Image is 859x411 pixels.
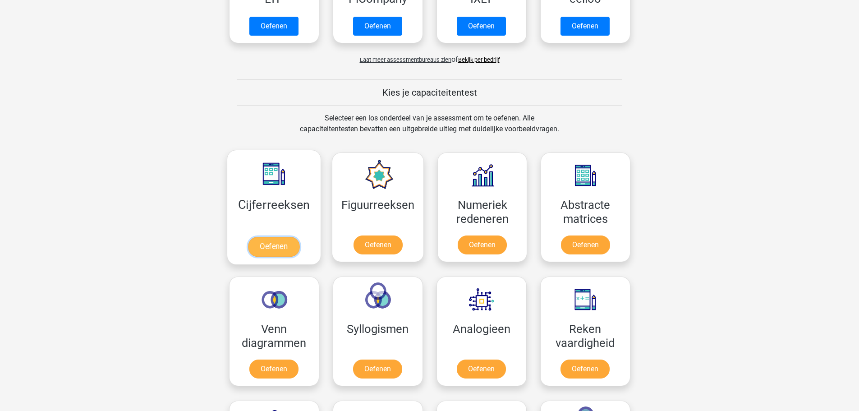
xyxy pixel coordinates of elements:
[458,56,500,63] a: Bekijk per bedrijf
[249,17,299,36] a: Oefenen
[354,236,403,254] a: Oefenen
[237,87,622,98] h5: Kies je capaciteitentest
[353,17,402,36] a: Oefenen
[560,360,610,379] a: Oefenen
[360,56,451,63] span: Laat meer assessmentbureaus zien
[457,17,506,36] a: Oefenen
[222,47,637,65] div: of
[561,236,610,254] a: Oefenen
[353,360,402,379] a: Oefenen
[249,360,299,379] a: Oefenen
[291,113,568,145] div: Selecteer een los onderdeel van je assessment om te oefenen. Alle capaciteitentesten bevatten een...
[457,360,506,379] a: Oefenen
[458,236,507,254] a: Oefenen
[560,17,610,36] a: Oefenen
[248,237,299,257] a: Oefenen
